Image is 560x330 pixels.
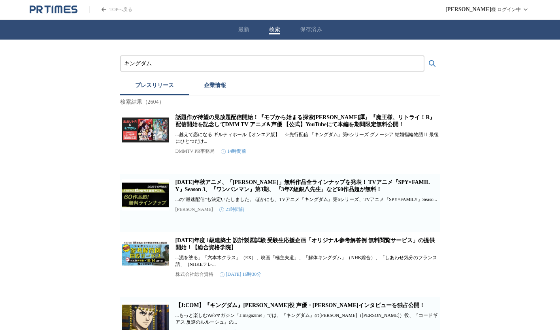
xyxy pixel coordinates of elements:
img: 話題作が待望の見放題配信開始！『モブから始まる探索英雄譚』『魔王様、リトライ！R』配信開始を記念してDMM TV アニメ&声優 【公式】YouTubeにて本編を期間限定無料公開！ [122,114,169,146]
p: [PERSON_NAME] [175,207,213,212]
button: 検索 [269,26,280,33]
time: 21時間前 [219,206,245,213]
time: 14時間前 [221,148,246,155]
img: 令和7年度 1級建築士 設計製図試験 受験生応援企画「オリジナル参考解答例 無料閲覧サービス」の提供開始！【総合資格学院】 [122,237,169,269]
p: 株式会社総合資格 [175,271,213,278]
button: 保存済み [300,26,322,33]
a: 【J:COM】『キングダム』[PERSON_NAME]役 声優・[PERSON_NAME]インタビューを独占公開！ [175,302,425,308]
p: ...もっと楽しむWebマガジン「J:magazine!」では、『キングダム』の[PERSON_NAME]（[PERSON_NAME]）役、『コードギアス 反逆のルルーシュ』の... [175,312,439,326]
button: 検索する [424,56,440,72]
span: [PERSON_NAME] [445,6,491,13]
p: ...の“最速配信”も決定いたしました。 ほかにも、TVアニメ『キングダム』第6シリーズ、TVアニメ『SPY×FAMILY』Seaso... [175,196,439,203]
button: 最新 [238,26,249,33]
a: PR TIMESのトップページはこちら [89,6,132,13]
p: ...越えて恋になる ギルティホール【オンエア版】 ☆先行配信 「キングダム」第6シリーズ グノーシア 結婚指輪物語Ⅱ 最後にひとつだけ... [175,131,439,145]
button: 企業情報 [189,78,241,95]
a: [DATE]年秋アニメ、「[PERSON_NAME]」無料作品全ラインナップを発表！ TVアニメ『SPY×FAMILY』Season 3、『ワンパンマン』第3期、 『3年Z組銀八先生』など60作... [175,179,430,192]
img: 2025年秋アニメ、「ABEMA」無料作品全ラインナップを発表！ TVアニメ『SPY×FAMILY』Season 3、『ワンパンマン』第3期、 『3年Z組銀八先生』など60作品超が無料！ [122,179,169,211]
input: プレスリリースおよび企業を検索する [124,59,420,68]
button: プレスリリース [120,78,189,95]
a: 話題作が待望の見放題配信開始！『モブから始まる探索[PERSON_NAME]譚』『魔王様、リトライ！R』配信開始を記念してDMM TV アニメ&声優 【公式】YouTubeにて本編を期間限定無料公開！ [175,114,436,127]
a: [DATE]年度 1級建築士 設計製図試験 受験生応援企画「オリジナル参考解答例 無料閲覧サービス」の提供開始！【総合資格学院】 [175,237,435,250]
p: ...泥を塗る」「六本木クラス」（EX）、映画「極主夫道」、「解体キングダム」（NHK総合）、「しあわせ気分のフランス語」（NHKEテレ... [175,254,439,268]
p: 検索結果（2604） [120,95,440,109]
p: DMMTV PR事務局 [175,148,215,155]
time: [DATE] 16時30分 [220,271,262,278]
a: PR TIMESのトップページはこちら [30,5,77,14]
